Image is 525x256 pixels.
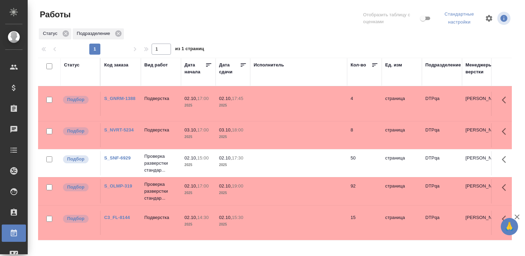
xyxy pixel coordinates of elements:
p: Подверстка [144,214,178,221]
p: 02.10, [219,215,232,220]
p: 02.10, [184,215,197,220]
p: [PERSON_NAME] [465,214,499,221]
p: 02.10, [219,96,232,101]
p: [PERSON_NAME] [465,183,499,190]
button: Здесь прячутся важные кнопки [498,179,514,196]
div: Исполнитель [254,62,284,68]
p: 2025 [219,221,247,228]
p: 02.10, [184,183,197,189]
div: Менеджеры верстки [465,62,499,75]
a: S_GNRM-1388 [104,96,135,101]
td: страница [382,211,422,235]
p: 2025 [184,221,212,228]
td: 92 [347,179,382,203]
div: Ед. изм [385,62,402,68]
td: 8 [347,123,382,147]
div: Можно подбирать исполнителей [62,127,97,136]
p: 2025 [219,190,247,196]
td: страница [382,92,422,116]
p: [PERSON_NAME] [465,95,499,102]
p: 2025 [184,190,212,196]
div: split button [438,9,481,28]
span: Работы [38,9,71,20]
p: 17:30 [232,155,243,161]
p: 2025 [184,102,212,109]
div: Дата начала [184,62,205,75]
p: Статус [43,30,60,37]
div: Можно подбирать исполнителей [62,183,97,192]
p: 14:30 [197,215,209,220]
p: Подбор [67,128,84,135]
p: 2025 [219,102,247,109]
span: из 1 страниц [175,45,204,55]
span: Настроить таблицу [481,10,497,27]
div: Можно подбирать исполнителей [62,214,97,223]
p: Проверка разверстки стандар... [144,181,178,202]
p: 02.10, [219,155,232,161]
td: DTPqa [422,123,462,147]
p: 02.10, [184,155,197,161]
button: Здесь прячутся важные кнопки [498,151,514,168]
td: DTPqa [422,92,462,116]
div: Дата сдачи [219,62,240,75]
span: Посмотреть информацию [497,12,512,25]
a: C3_FL-8144 [104,215,130,220]
p: 2025 [219,134,247,140]
td: 50 [347,151,382,175]
p: 17:00 [197,96,209,101]
p: 2025 [184,134,212,140]
p: 19:00 [232,183,243,189]
div: Можно подбирать исполнителей [62,95,97,104]
p: Подверстка [144,95,178,102]
button: Здесь прячутся важные кнопки [498,211,514,227]
p: Подбор [67,96,84,103]
div: Подразделение [73,28,124,39]
p: 17:00 [197,127,209,132]
td: DTPqa [422,211,462,235]
button: Здесь прячутся важные кнопки [498,92,514,108]
div: Можно подбирать исполнителей [62,155,97,164]
p: [PERSON_NAME] [465,127,499,134]
td: 4 [347,92,382,116]
p: Подбор [67,156,84,163]
p: 02.10, [219,183,232,189]
a: S_SNF-6929 [104,155,131,161]
p: 2025 [219,162,247,168]
td: DTPqa [422,151,462,175]
td: DTPqa [422,179,462,203]
div: Статус [39,28,71,39]
p: [PERSON_NAME] [465,155,499,162]
div: Вид работ [144,62,168,68]
a: S_OLMP-319 [104,183,132,189]
div: Код заказа [104,62,128,68]
td: страница [382,123,422,147]
td: страница [382,179,422,203]
p: 03.10, [184,127,197,132]
p: 18:00 [232,127,243,132]
p: 17:45 [232,96,243,101]
p: 17:00 [197,183,209,189]
p: Проверка разверстки стандар... [144,153,178,174]
div: Кол-во [351,62,366,68]
p: Подверстка [144,127,178,134]
div: Статус [64,62,80,68]
p: Подбор [67,215,84,222]
span: 🙏 [504,219,515,234]
span: Отобразить таблицу с оценками [363,11,419,25]
p: Подразделение [77,30,112,37]
button: 🙏 [501,218,518,235]
p: 15:30 [232,215,243,220]
p: 02.10, [184,96,197,101]
a: S_NVRT-5234 [104,127,134,132]
p: Подбор [67,184,84,191]
p: 2025 [184,162,212,168]
td: страница [382,151,422,175]
p: 03.10, [219,127,232,132]
p: 15:00 [197,155,209,161]
td: 15 [347,211,382,235]
button: Здесь прячутся важные кнопки [498,123,514,140]
div: Подразделение [425,62,461,68]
